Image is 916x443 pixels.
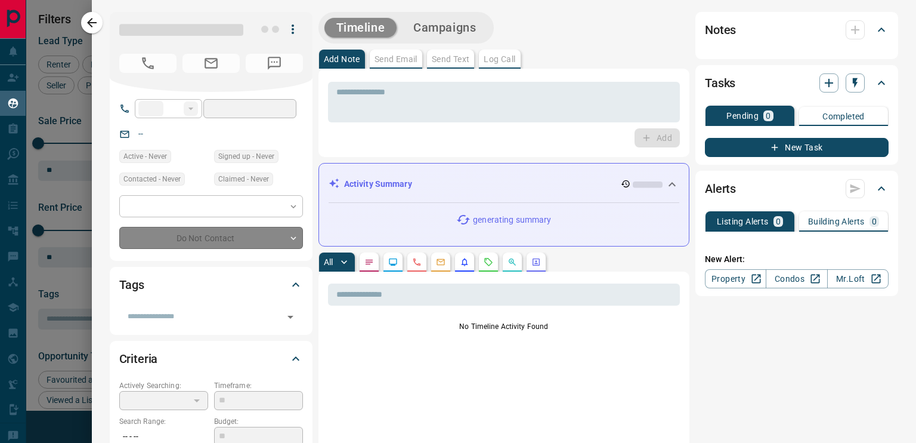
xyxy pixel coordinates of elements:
svg: Agent Actions [531,257,541,267]
div: Criteria [119,344,303,373]
svg: Opportunities [507,257,517,267]
p: Budget: [214,416,303,427]
span: No Email [182,54,240,73]
a: Property [705,269,766,288]
span: Active - Never [123,150,167,162]
div: Do Not Contact [119,227,303,249]
p: 0 [766,112,770,120]
span: No Number [119,54,177,73]
div: Activity Summary [329,173,679,195]
div: Notes [705,16,889,44]
a: Mr.Loft [827,269,889,288]
p: Add Note [324,55,360,63]
p: Listing Alerts [717,217,769,226]
p: Pending [726,112,759,120]
h2: Alerts [705,179,736,198]
p: Search Range: [119,416,208,427]
button: Timeline [324,18,397,38]
p: generating summary [473,214,551,226]
svg: Emails [436,257,445,267]
p: No Timeline Activity Found [328,321,680,332]
span: No Number [246,54,303,73]
div: Alerts [705,174,889,203]
h2: Notes [705,20,736,39]
a: Condos [766,269,827,288]
button: Campaigns [401,18,488,38]
p: Building Alerts [808,217,865,226]
h2: Tasks [705,73,735,93]
button: Open [282,309,299,325]
h2: Criteria [119,349,158,368]
svg: Requests [484,257,493,267]
div: Tasks [705,69,889,97]
svg: Listing Alerts [460,257,469,267]
span: Signed up - Never [218,150,274,162]
p: Completed [822,112,865,121]
p: 0 [872,217,877,226]
svg: Calls [412,257,422,267]
span: Contacted - Never [123,173,181,185]
p: Timeframe: [214,380,303,391]
svg: Notes [364,257,374,267]
h2: Tags [119,275,144,294]
p: All [324,258,333,266]
p: Actively Searching: [119,380,208,391]
div: Tags [119,270,303,299]
p: New Alert: [705,253,889,266]
span: Claimed - Never [218,173,269,185]
svg: Lead Browsing Activity [388,257,398,267]
button: New Task [705,138,889,157]
p: Activity Summary [344,178,412,190]
p: 0 [776,217,781,226]
a: -- [138,129,143,139]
